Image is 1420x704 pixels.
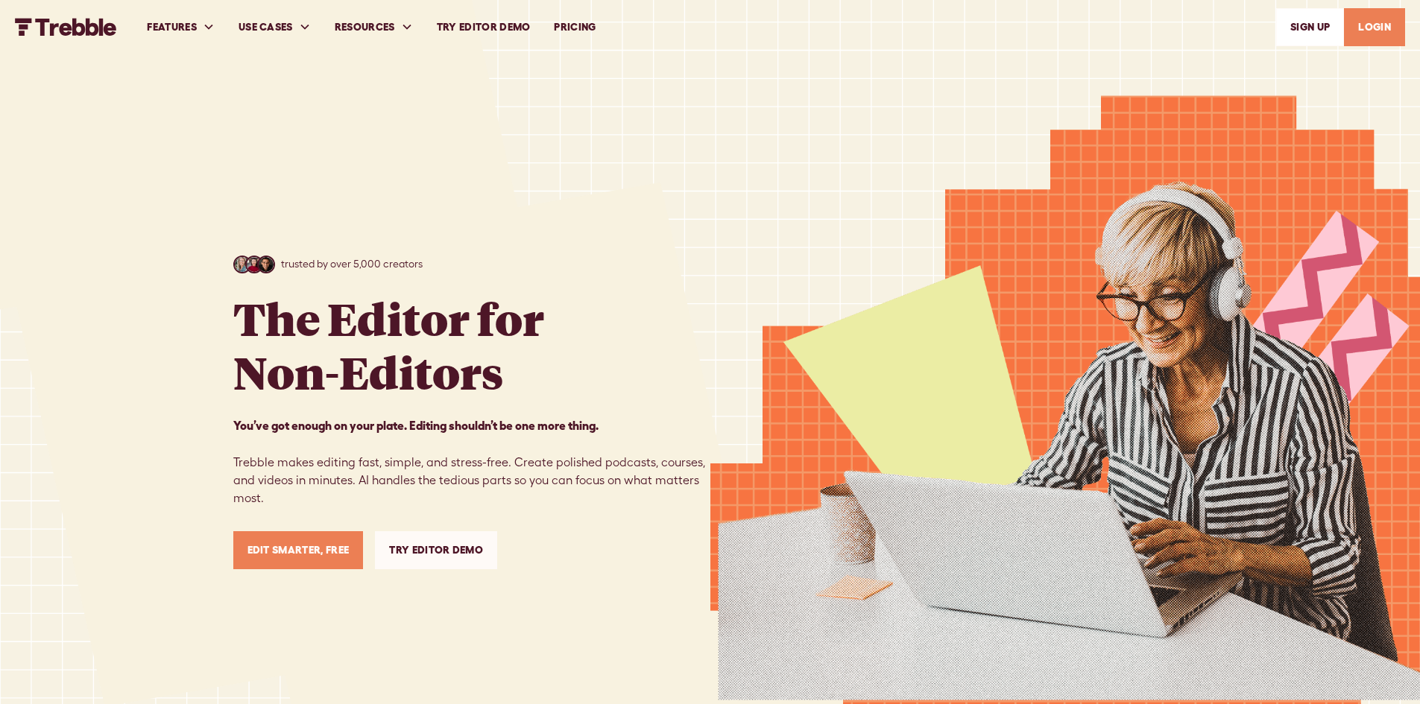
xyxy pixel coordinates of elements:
a: SIGn UP [1276,8,1344,46]
a: Edit Smarter, Free [233,531,364,569]
img: Trebble FM Logo [15,18,117,36]
a: home [15,18,117,36]
div: RESOURCES [335,19,395,35]
div: USE CASES [227,1,323,53]
div: USE CASES [239,19,293,35]
h1: The Editor for Non-Editors [233,291,544,399]
a: PRICING [542,1,608,53]
p: Trebble makes editing fast, simple, and stress-free. Create polished podcasts, courses, and video... [233,416,710,507]
strong: You’ve got enough on your plate. Editing shouldn’t be one more thing. ‍ [233,419,599,432]
div: FEATURES [135,1,227,53]
div: FEATURES [147,19,197,35]
a: LOGIN [1344,8,1405,46]
div: RESOURCES [323,1,425,53]
a: Try Editor Demo [375,531,497,569]
a: Try Editor Demo [425,1,543,53]
p: trusted by over 5,000 creators [281,256,423,272]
